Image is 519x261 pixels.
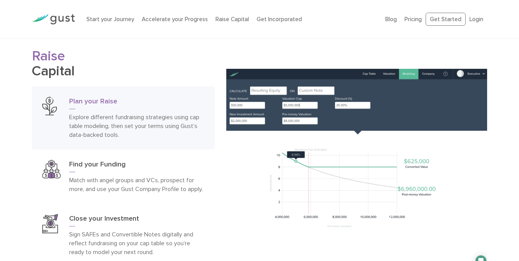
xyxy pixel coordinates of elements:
p: Sign SAFEs and Convertible Notes digitally and reflect fundraising on your cap table so you’re re... [69,230,205,256]
img: Gust Logo [32,14,75,25]
a: Start your Journey [86,16,134,23]
a: Find Your FundingFind your FundingMatch with angel groups and VCs, prospect for more, and use you... [32,150,215,204]
img: Plan Your Raise [42,97,57,116]
span: Raise [32,48,65,64]
h3: Plan your Raise [69,97,205,109]
a: Raise Capital [216,16,249,23]
a: Get Incorporated [257,16,302,23]
p: Match with angel groups and VCs, prospect for more, and use your Gust Company Profile to apply. [69,176,205,193]
a: Get Started [426,13,466,26]
a: Blog [385,16,397,23]
a: Plan Your RaisePlan your RaiseExplore different fundraising strategies using cap table modeling, ... [32,86,215,150]
a: Login [469,16,483,23]
img: Find Your Funding [42,160,61,178]
h3: Find your Funding [69,160,205,172]
img: Close Your Investment [42,214,58,233]
p: Explore different fundraising strategies using cap table modeling, then set your terms using Gust... [69,113,205,139]
h2: Capital [32,48,215,78]
a: Pricing [405,16,422,23]
h3: Close your Investment [69,214,205,226]
a: Accelerate your Progress [142,16,208,23]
